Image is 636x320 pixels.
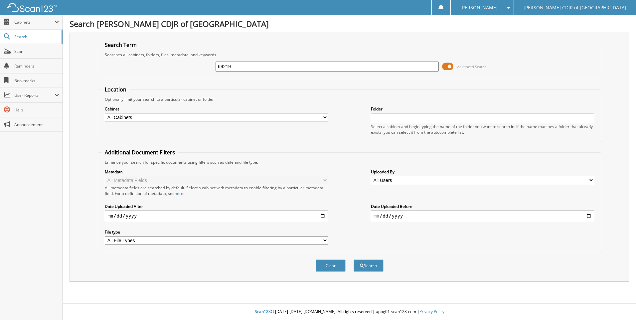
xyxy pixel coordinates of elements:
[603,288,636,320] iframe: Chat Widget
[101,52,597,58] div: Searches all cabinets, folders, files, metadata, and keywords
[457,64,487,69] span: Advanced Search
[371,124,594,135] div: Select a cabinet and begin typing the name of the folder you want to search in. If the name match...
[371,106,594,112] label: Folder
[175,191,183,196] a: here
[70,18,629,29] h1: Search [PERSON_NAME] CDJR of [GEOGRAPHIC_DATA]
[371,211,594,221] input: end
[255,309,271,314] span: Scan123
[460,6,498,10] span: [PERSON_NAME]
[105,185,328,196] div: All metadata fields are searched by default. Select a cabinet with metadata to enable filtering b...
[63,304,636,320] div: © [DATE]-[DATE] [DOMAIN_NAME]. All rights reserved | appg01-scan123-com |
[419,309,444,314] a: Privacy Policy
[316,259,346,272] button: Clear
[14,34,58,40] span: Search
[354,259,384,272] button: Search
[14,19,55,25] span: Cabinets
[14,63,59,69] span: Reminders
[101,149,178,156] legend: Additional Document Filters
[371,169,594,175] label: Uploaded By
[14,49,59,54] span: Scan
[14,122,59,127] span: Announcements
[101,41,140,49] legend: Search Term
[105,106,328,112] label: Cabinet
[14,92,55,98] span: User Reports
[371,204,594,209] label: Date Uploaded Before
[105,204,328,209] label: Date Uploaded After
[101,96,597,102] div: Optionally limit your search to a particular cabinet or folder
[105,211,328,221] input: start
[105,229,328,235] label: File type
[14,78,59,83] span: Bookmarks
[101,86,130,93] legend: Location
[105,169,328,175] label: Metadata
[524,6,626,10] span: [PERSON_NAME] CDJR of [GEOGRAPHIC_DATA]
[101,159,597,165] div: Enhance your search for specific documents using filters such as date and file type.
[14,107,59,113] span: Help
[7,3,57,12] img: scan123-logo-white.svg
